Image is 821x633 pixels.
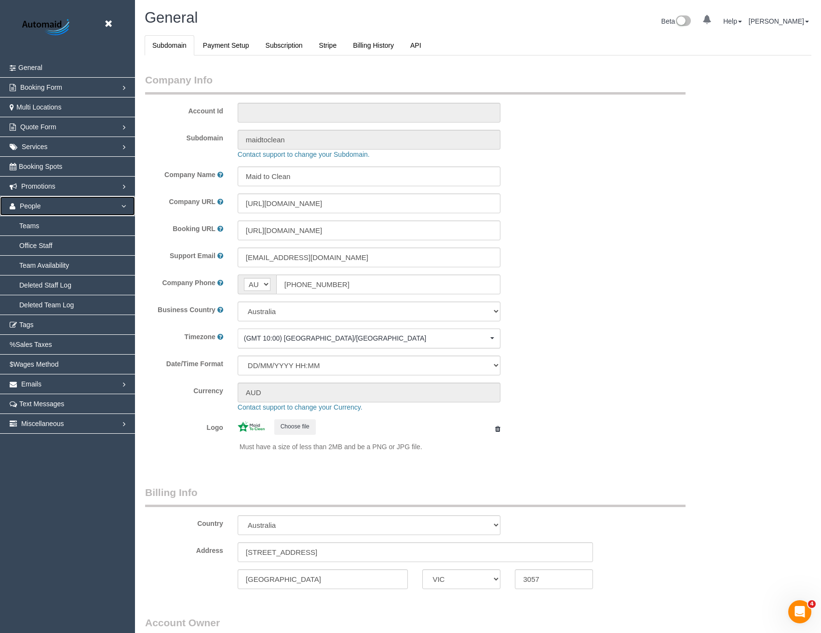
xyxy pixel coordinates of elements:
[21,380,41,388] span: Emails
[16,103,61,111] span: Multi Locations
[19,321,34,329] span: Tags
[230,150,785,159] div: Contact support to change your Subdomain.
[138,419,230,432] label: Logo
[345,35,402,55] a: Billing History
[145,9,198,26] span: General
[244,333,488,343] span: (GMT 10:00) [GEOGRAPHIC_DATA]/[GEOGRAPHIC_DATA]
[240,442,500,452] p: Must have a size of less than 2MB and be a PNG or JPG file.
[170,251,215,261] label: Support Email
[145,35,194,55] a: Subdomain
[230,402,785,412] div: Contact support to change your Currency.
[238,329,500,348] button: (GMT 10:00) [GEOGRAPHIC_DATA]/[GEOGRAPHIC_DATA]
[21,420,64,427] span: Miscellaneous
[138,356,230,369] label: Date/Time Format
[22,143,48,151] span: Services
[19,400,64,408] span: Text Messages
[749,17,809,25] a: [PERSON_NAME]
[788,600,811,623] iframe: Intercom live chat
[311,35,345,55] a: Stripe
[17,17,77,39] img: Automaid Logo
[723,17,742,25] a: Help
[238,569,408,589] input: City
[20,202,41,210] span: People
[808,600,816,608] span: 4
[145,485,686,507] legend: Billing Info
[21,182,55,190] span: Promotions
[164,170,215,179] label: Company Name
[238,329,500,348] ol: Choose Timezone
[19,163,62,170] span: Booking Spots
[138,130,230,143] label: Subdomain
[138,103,230,116] label: Account Id
[169,197,215,206] label: Company URL
[13,360,59,368] span: Wages Method
[276,275,500,294] input: Phone
[675,15,691,28] img: New interface
[18,64,42,71] span: General
[258,35,310,55] a: Subscription
[173,224,215,234] label: Booking URL
[661,17,691,25] a: Beta
[403,35,429,55] a: API
[15,341,52,348] span: Sales Taxes
[238,421,265,432] img: 367b4035868b057e955216826a9f17c862141b21.jpeg
[145,73,686,95] legend: Company Info
[185,332,215,342] label: Timezone
[20,123,56,131] span: Quote Form
[158,305,215,315] label: Business Country
[274,419,316,434] button: Choose file
[515,569,593,589] input: Zip
[162,278,215,288] label: Company Phone
[196,546,223,555] label: Address
[138,383,230,396] label: Currency
[195,35,257,55] a: Payment Setup
[197,519,223,528] label: Country
[20,83,62,91] span: Booking Form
